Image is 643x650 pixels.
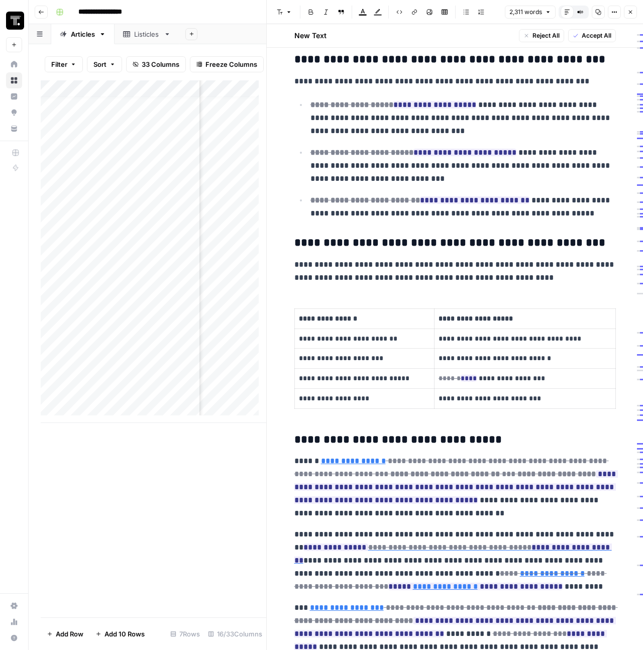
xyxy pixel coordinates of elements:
[51,59,67,69] span: Filter
[87,56,122,72] button: Sort
[41,626,89,642] button: Add Row
[51,24,115,44] a: Articles
[6,630,22,646] button: Help + Support
[71,29,95,39] div: Articles
[519,29,564,42] button: Reject All
[294,31,327,41] h2: New Text
[582,31,611,40] span: Accept All
[505,6,556,19] button: 2,311 words
[6,56,22,72] a: Home
[166,626,204,642] div: 7 Rows
[89,626,151,642] button: Add 10 Rows
[45,56,83,72] button: Filter
[6,88,22,104] a: Insights
[6,104,22,121] a: Opportunities
[93,59,106,69] span: Sort
[532,31,560,40] span: Reject All
[134,29,160,39] div: Listicles
[204,626,266,642] div: 16/33 Columns
[104,629,145,639] span: Add 10 Rows
[190,56,264,72] button: Freeze Columns
[115,24,179,44] a: Listicles
[6,121,22,137] a: Your Data
[6,598,22,614] a: Settings
[6,72,22,88] a: Browse
[509,8,542,17] span: 2,311 words
[142,59,179,69] span: 33 Columns
[6,8,22,33] button: Workspace: Thoughtspot
[6,614,22,630] a: Usage
[126,56,186,72] button: 33 Columns
[56,629,83,639] span: Add Row
[568,29,616,42] button: Accept All
[6,12,24,30] img: Thoughtspot Logo
[205,59,257,69] span: Freeze Columns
